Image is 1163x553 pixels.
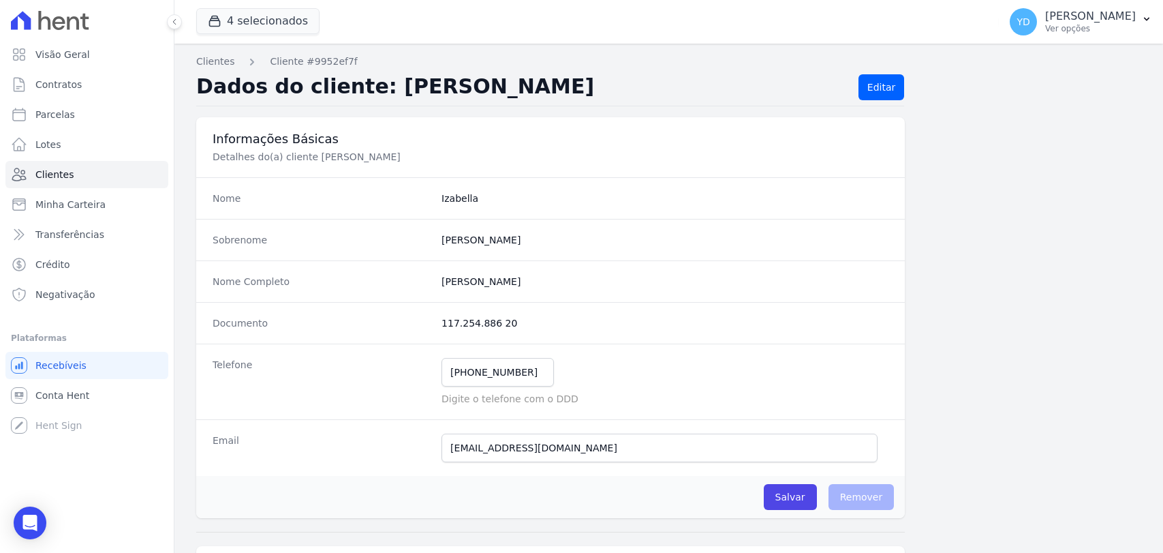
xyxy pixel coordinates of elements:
[441,316,888,330] dd: 117.254.886 20
[196,55,234,69] a: Clientes
[999,3,1163,41] button: YD [PERSON_NAME] Ver opções
[35,198,106,211] span: Minha Carteira
[5,101,168,128] a: Parcelas
[14,507,46,539] div: Open Intercom Messenger
[270,55,357,69] a: Cliente #9952ef7f
[1045,23,1136,34] p: Ver opções
[213,192,431,205] dt: Nome
[35,359,87,372] span: Recebíveis
[35,258,70,271] span: Crédito
[213,316,431,330] dt: Documento
[5,71,168,98] a: Contratos
[5,161,168,188] a: Clientes
[1017,17,1029,27] span: YD
[35,48,90,61] span: Visão Geral
[441,392,888,406] p: Digite o telefone com o DDD
[196,8,320,34] button: 4 selecionados
[35,138,61,151] span: Lotes
[11,330,163,346] div: Plataformas
[5,382,168,409] a: Conta Hent
[5,131,168,158] a: Lotes
[196,55,1141,69] nav: Breadcrumb
[213,358,431,406] dt: Telefone
[5,251,168,278] a: Crédito
[213,434,431,462] dt: Email
[441,233,888,247] dd: [PERSON_NAME]
[35,389,89,402] span: Conta Hent
[5,281,168,308] a: Negativação
[5,352,168,379] a: Recebíveis
[828,484,895,510] span: Remover
[5,191,168,218] a: Minha Carteira
[5,221,168,248] a: Transferências
[196,74,848,100] h2: Dados do cliente: [PERSON_NAME]
[35,108,75,121] span: Parcelas
[441,192,888,205] dd: Izabella
[213,131,888,147] h3: Informações Básicas
[213,233,431,247] dt: Sobrenome
[5,41,168,68] a: Visão Geral
[1045,10,1136,23] p: [PERSON_NAME]
[858,74,904,100] a: Editar
[764,484,817,510] input: Salvar
[35,228,104,241] span: Transferências
[35,168,74,181] span: Clientes
[35,288,95,301] span: Negativação
[35,78,82,91] span: Contratos
[213,150,670,164] p: Detalhes do(a) cliente [PERSON_NAME]
[213,275,431,288] dt: Nome Completo
[441,275,888,288] dd: [PERSON_NAME]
